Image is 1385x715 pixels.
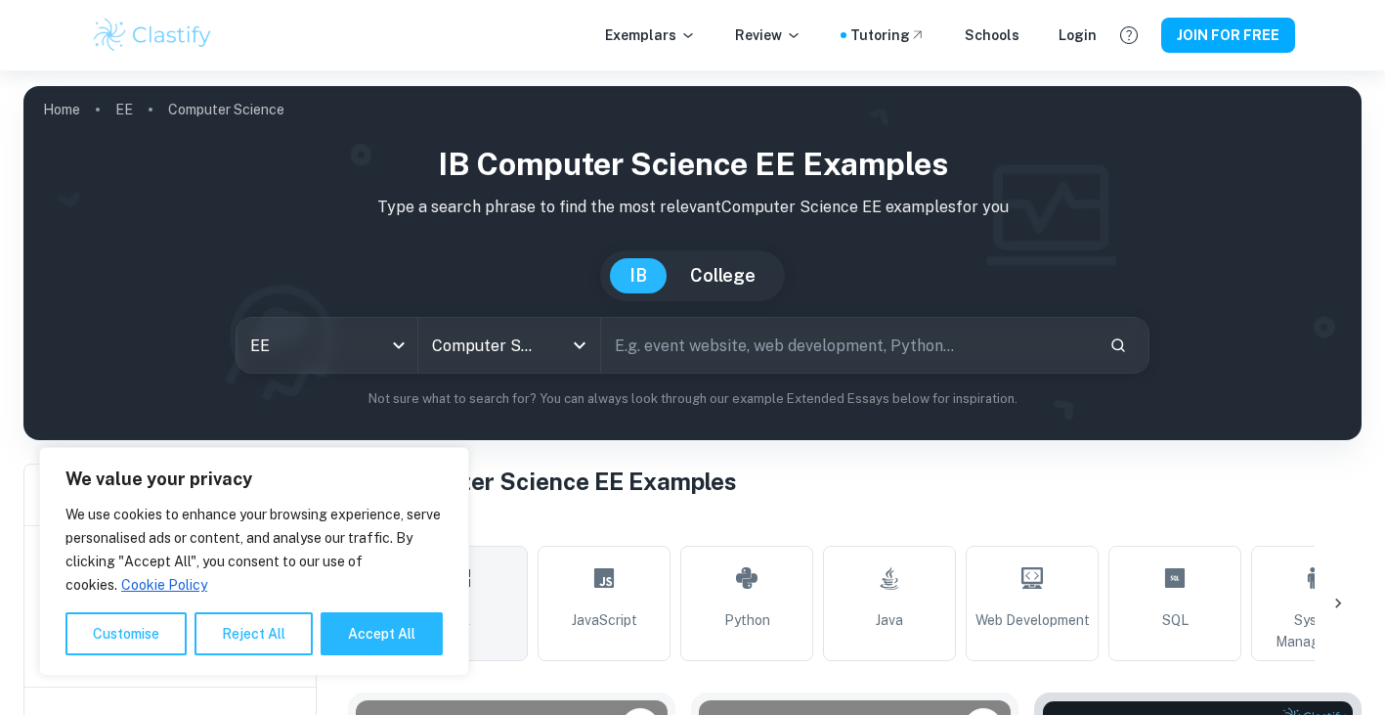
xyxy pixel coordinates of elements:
[1260,609,1375,652] span: System Management
[1102,329,1135,362] button: Search
[348,514,1362,538] h6: Topic
[572,609,637,631] span: JavaScript
[1161,18,1295,53] button: JOIN FOR FREE
[735,24,801,46] p: Review
[601,318,1094,373] input: E.g. event website, web development, Python...
[965,24,1019,46] a: Schools
[724,609,770,631] span: Python
[39,389,1346,409] p: Not sure what to search for? You can always look through our example Extended Essays below for in...
[39,447,469,676] div: We value your privacy
[195,612,313,655] button: Reject All
[91,16,215,55] img: Clastify logo
[39,141,1346,188] h1: IB Computer Science EE examples
[23,86,1362,440] img: profile cover
[610,258,667,293] button: IB
[671,258,775,293] button: College
[43,96,80,123] a: Home
[975,609,1090,631] span: Web Development
[115,96,133,123] a: EE
[321,612,443,655] button: Accept All
[65,612,187,655] button: Customise
[168,99,284,120] p: Computer Science
[1059,24,1097,46] a: Login
[1112,19,1146,52] button: Help and Feedback
[605,24,696,46] p: Exemplars
[348,464,1362,499] h1: All Computer Science EE Examples
[120,576,208,594] a: Cookie Policy
[237,318,418,373] div: EE
[65,468,443,491] p: We value your privacy
[850,24,926,46] a: Tutoring
[1162,609,1189,631] span: SQL
[39,196,1346,219] p: Type a search phrase to find the most relevant Computer Science EE examples for you
[566,332,593,359] button: Open
[876,609,903,631] span: Java
[65,503,443,597] p: We use cookies to enhance your browsing experience, serve personalised ads or content, and analys...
